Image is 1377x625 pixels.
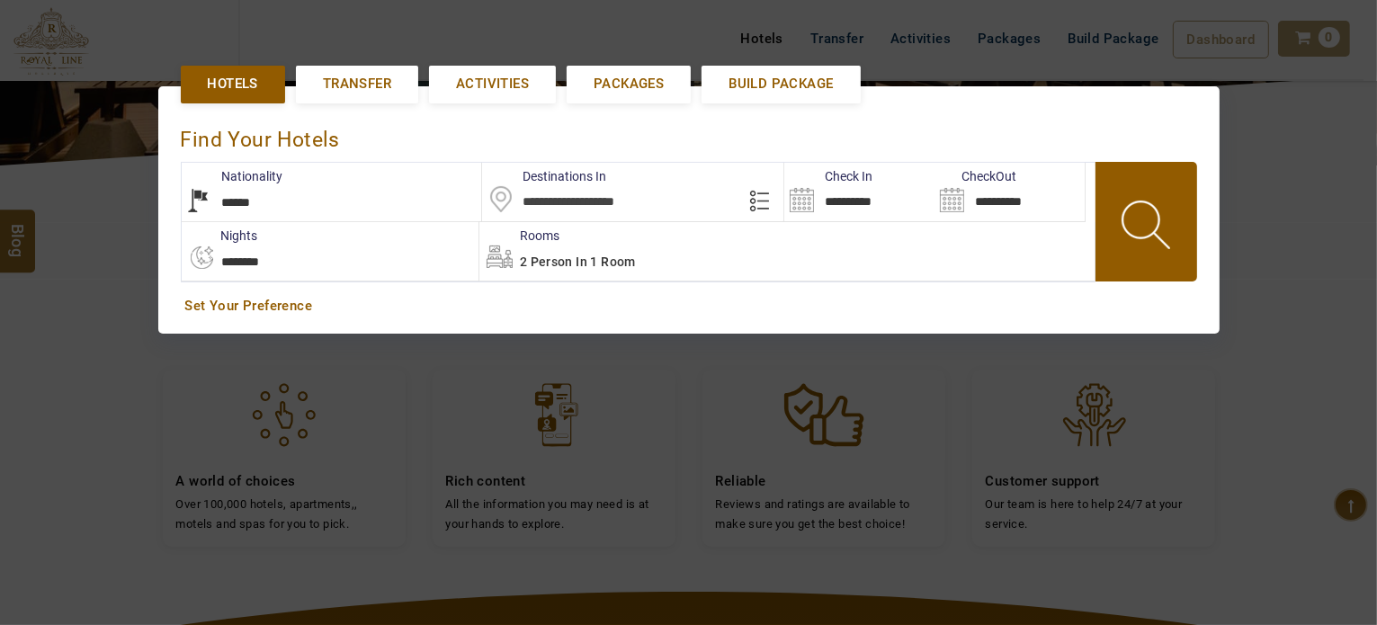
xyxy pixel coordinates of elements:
span: 2 Person in 1 Room [520,254,636,269]
a: Transfer [296,66,418,103]
a: Set Your Preference [185,297,1193,316]
span: Activities [456,75,529,94]
a: Build Package [702,66,860,103]
label: Rooms [479,227,559,245]
a: Activities [429,66,556,103]
input: Search [934,163,1085,221]
span: Transfer [323,75,391,94]
span: Hotels [208,75,258,94]
label: nights [181,227,258,245]
a: Packages [567,66,691,103]
span: Packages [594,75,664,94]
label: Check In [784,167,872,185]
div: Find Your Hotels [181,109,1197,162]
input: Search [784,163,934,221]
label: CheckOut [934,167,1016,185]
span: Build Package [729,75,833,94]
label: Destinations In [482,167,606,185]
label: Nationality [182,167,283,185]
a: Hotels [181,66,285,103]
